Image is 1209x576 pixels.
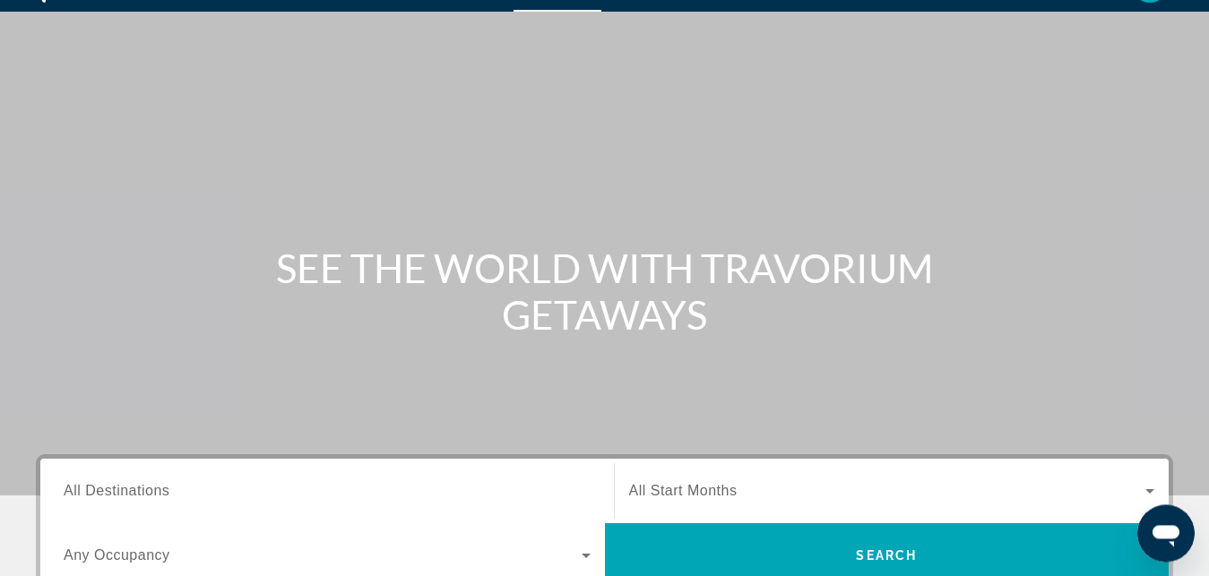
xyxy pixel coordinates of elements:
[64,481,591,503] input: Select destination
[64,483,169,498] span: All Destinations
[64,547,170,563] span: Any Occupancy
[1137,504,1195,562] iframe: Button to launch messaging window
[856,548,917,563] span: Search
[629,483,738,498] span: All Start Months
[269,245,941,338] h1: SEE THE WORLD WITH TRAVORIUM GETAWAYS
